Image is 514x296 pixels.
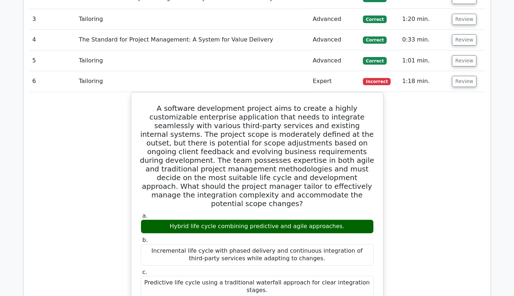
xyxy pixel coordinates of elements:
td: 1:01 min. [399,51,449,71]
span: b. [142,236,148,243]
button: Review [452,76,476,87]
td: Advanced [310,9,360,30]
span: c. [142,269,148,275]
span: Correct [363,36,386,44]
span: Incorrect [363,78,391,85]
td: 3 [30,9,76,30]
td: 4 [30,30,76,50]
div: Incremental life cycle with phased delivery and continuous integration of third-party services wh... [141,244,374,266]
td: The Standard for Project Management: A System for Value Delivery [76,30,310,50]
td: 1:18 min. [399,71,449,92]
td: 1:20 min. [399,9,449,30]
td: Advanced [310,51,360,71]
td: Tailoring [76,71,310,92]
button: Review [452,34,476,45]
span: a. [142,212,148,219]
h5: A software development project aims to create a highly customizable enterprise application that n... [140,104,374,208]
button: Review [452,55,476,66]
td: Tailoring [76,51,310,71]
td: 6 [30,71,76,92]
td: 0:33 min. [399,30,449,50]
td: Tailoring [76,9,310,30]
span: Correct [363,16,386,23]
button: Review [452,14,476,25]
td: 5 [30,51,76,71]
td: Advanced [310,30,360,50]
span: Correct [363,57,386,64]
div: Hybrid life cycle combining predictive and agile approaches. [141,219,374,234]
td: Expert [310,71,360,92]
